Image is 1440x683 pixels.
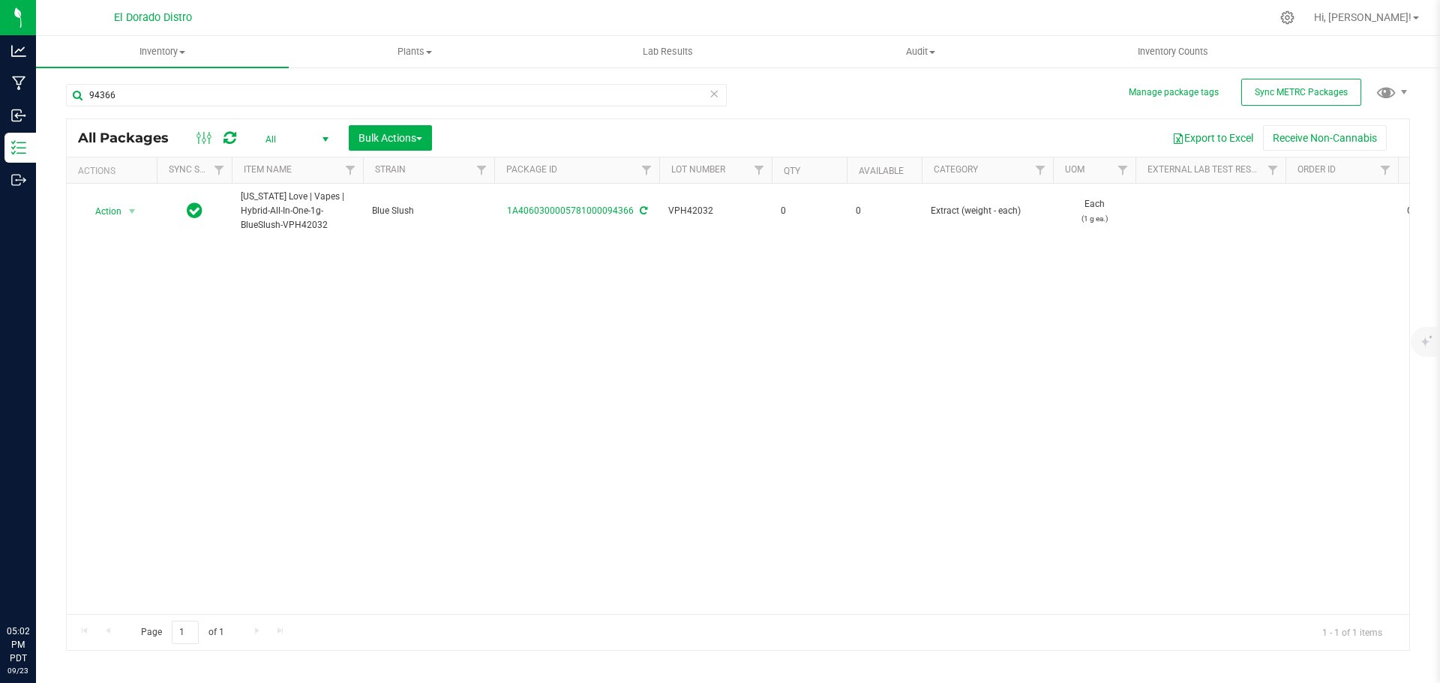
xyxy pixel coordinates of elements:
[794,36,1047,67] a: Audit
[1147,164,1265,175] a: External Lab Test Result
[1065,164,1084,175] a: UOM
[1162,125,1263,151] button: Export to Excel
[36,36,289,67] a: Inventory
[709,84,719,103] span: Clear
[1373,157,1398,183] a: Filter
[1310,621,1394,643] span: 1 - 1 of 1 items
[634,157,659,183] a: Filter
[241,190,354,233] span: [US_STATE] Love | Vapes | Hybrid-All-In-One-1g-BlueSlush-VPH42032
[1117,45,1228,58] span: Inventory Counts
[7,625,29,665] p: 05:02 PM PDT
[506,164,557,175] a: Package ID
[1263,125,1387,151] button: Receive Non-Cannabis
[78,166,151,176] div: Actions
[1047,36,1300,67] a: Inventory Counts
[856,204,913,218] span: 0
[11,172,26,187] inline-svg: Outbound
[668,204,763,218] span: VPH42032
[78,130,184,146] span: All Packages
[123,201,142,222] span: select
[114,11,192,24] span: El Dorado Distro
[338,157,363,183] a: Filter
[372,204,485,218] span: Blue Slush
[66,84,727,106] input: Search Package ID, Item Name, SKU, Lot or Part Number...
[44,561,62,579] iframe: Resource center unread badge
[747,157,772,183] a: Filter
[11,108,26,123] inline-svg: Inbound
[1241,79,1361,106] button: Sync METRC Packages
[934,164,978,175] a: Category
[622,45,713,58] span: Lab Results
[859,166,904,176] a: Available
[541,36,794,67] a: Lab Results
[375,164,406,175] a: Strain
[349,125,432,151] button: Bulk Actions
[795,45,1046,58] span: Audit
[671,164,725,175] a: Lot Number
[128,621,236,644] span: Page of 1
[1062,197,1126,226] span: Each
[784,166,800,176] a: Qty
[289,36,541,67] a: Plants
[11,140,26,155] inline-svg: Inventory
[11,43,26,58] inline-svg: Analytics
[781,204,838,218] span: 0
[1255,87,1348,97] span: Sync METRC Packages
[289,45,541,58] span: Plants
[1111,157,1135,183] a: Filter
[469,157,494,183] a: Filter
[172,621,199,644] input: 1
[244,164,292,175] a: Item Name
[187,200,202,221] span: In Sync
[1062,211,1126,226] p: (1 g ea.)
[358,132,422,144] span: Bulk Actions
[207,157,232,183] a: Filter
[11,76,26,91] inline-svg: Manufacturing
[1297,164,1336,175] a: Order Id
[507,205,634,216] a: 1A4060300005781000094366
[1278,10,1297,25] div: Manage settings
[1028,157,1053,183] a: Filter
[931,204,1044,218] span: Extract (weight - each)
[169,164,226,175] a: Sync Status
[7,665,29,676] p: 09/23
[82,201,122,222] span: Action
[36,45,289,58] span: Inventory
[15,563,60,608] iframe: Resource center
[1314,11,1411,23] span: Hi, [PERSON_NAME]!
[1261,157,1285,183] a: Filter
[637,205,647,216] span: Sync from Compliance System
[1129,86,1219,99] button: Manage package tags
